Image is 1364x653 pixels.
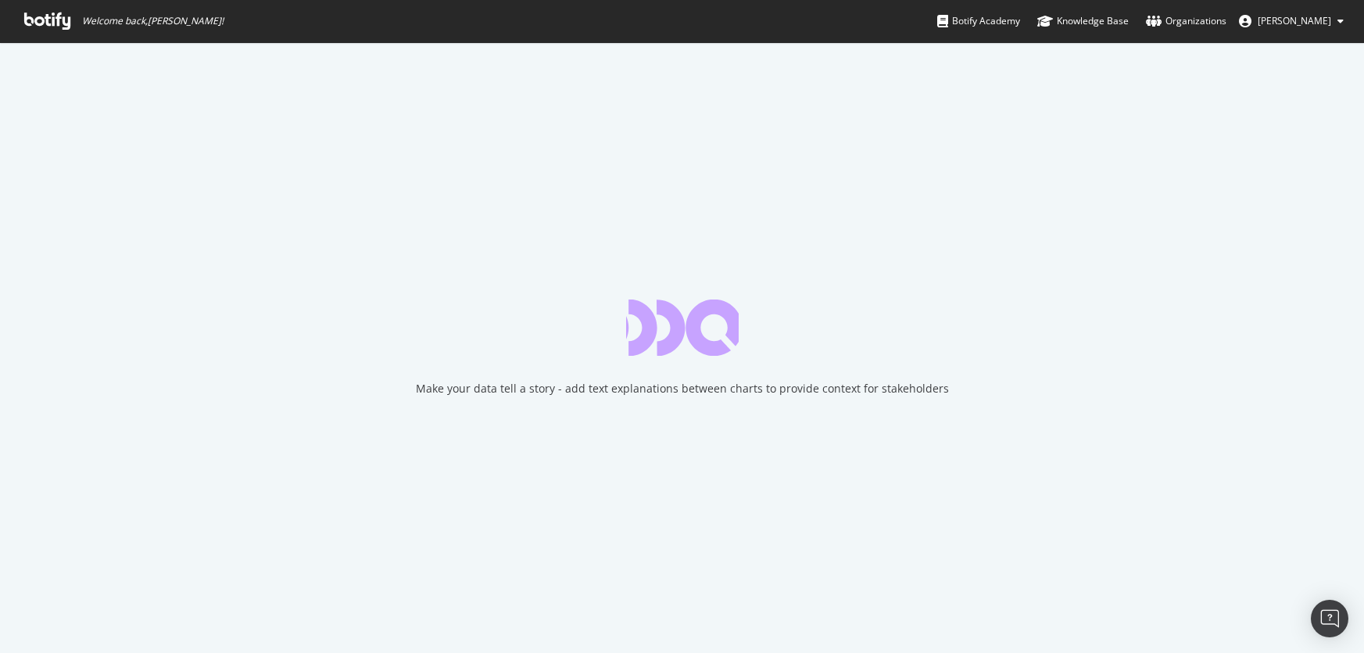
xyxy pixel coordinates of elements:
[626,300,739,356] div: animation
[1226,9,1356,34] button: [PERSON_NAME]
[1037,13,1129,29] div: Knowledge Base
[937,13,1020,29] div: Botify Academy
[1146,13,1226,29] div: Organizations
[416,381,949,396] div: Make your data tell a story - add text explanations between charts to provide context for stakeho...
[1258,14,1331,27] span: Phil McDonald
[82,15,224,27] span: Welcome back, [PERSON_NAME] !
[1311,600,1348,637] div: Open Intercom Messenger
